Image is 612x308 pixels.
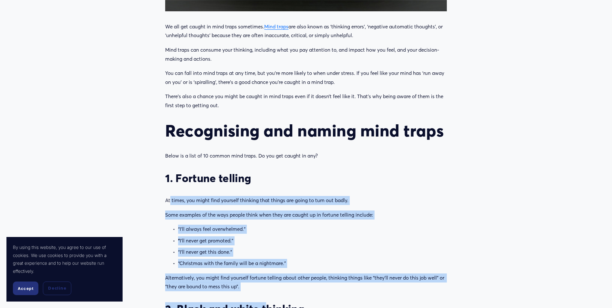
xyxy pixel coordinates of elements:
p: “I’ll never get this done.” [178,248,447,257]
strong: “ [178,238,180,244]
a: Mind traps [264,24,288,30]
p: We all get caught in mind traps sometimes. are also known as ‘thinking errors’, ‘negative automat... [165,22,447,40]
p: “Christmas with the family will be a nightmare.” [178,259,447,268]
p: There’s also a chance you might be caught in mind traps even if it doesn’t feel like it. That’s w... [165,92,447,110]
p: Below is a list of 10 common mind traps. Do you get caught in any? [165,151,447,160]
span: Accept [18,286,34,291]
button: Accept [13,282,38,295]
p: Alternatively, you might find yourself fortune telling about other people, thinking things like “... [165,273,447,291]
p: “I’ll always feel overwhelmed.” [178,225,447,234]
p: You can fall into mind traps at any time, but you’re more likely to when under stress. If you fee... [165,69,447,87]
p: I’ll never get promoted.” [178,236,447,245]
p: By using this website, you agree to our use of cookies. We use cookies to provide you with a grea... [13,243,116,275]
p: Mind traps can consume your thinking, including what you pay attention to, and impact how you fee... [165,46,447,63]
p: Some examples of the ways people think when they are caught up in fortune telling include: [165,210,447,220]
button: Decline [43,282,71,295]
h2: Recognising and naming mind traps [165,121,447,140]
section: Cookie banner [6,237,123,302]
p: At times, you might find yourself thinking that things are going to turn out badly. [165,196,447,205]
h3: 1. Fortune telling [165,171,447,185]
span: Decline [48,285,66,291]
